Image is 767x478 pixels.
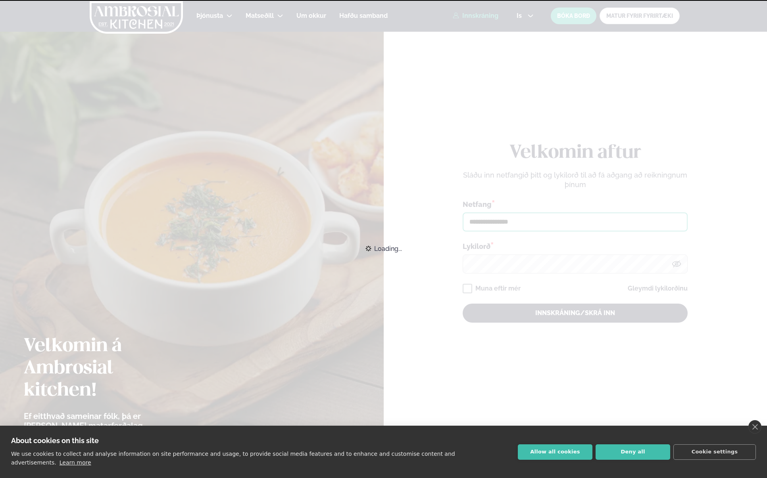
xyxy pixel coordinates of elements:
a: Learn more [60,459,91,466]
a: close [748,420,761,434]
button: Cookie settings [673,444,756,460]
button: Deny all [596,444,670,460]
span: Loading... [374,240,402,257]
button: Allow all cookies [518,444,592,460]
strong: About cookies on this site [11,436,99,445]
p: We use cookies to collect and analyse information on site performance and usage, to provide socia... [11,451,455,466]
